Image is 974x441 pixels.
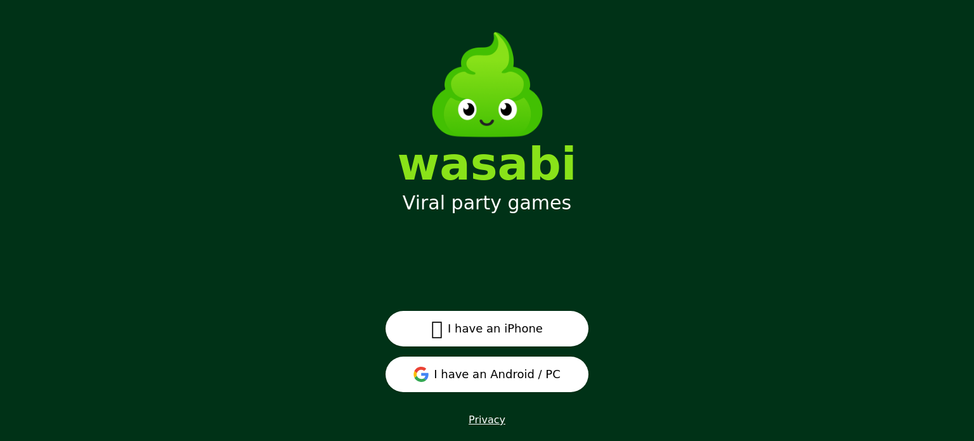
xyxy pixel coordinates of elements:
a: Privacy [469,414,505,426]
button: I have an iPhone [386,311,588,346]
div: Viral party games [403,192,571,214]
div: wasabi [398,141,577,187]
button: I have an Android / PC [386,357,588,392]
span:  [431,317,443,340]
img: Wasabi Mascot [416,13,559,156]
